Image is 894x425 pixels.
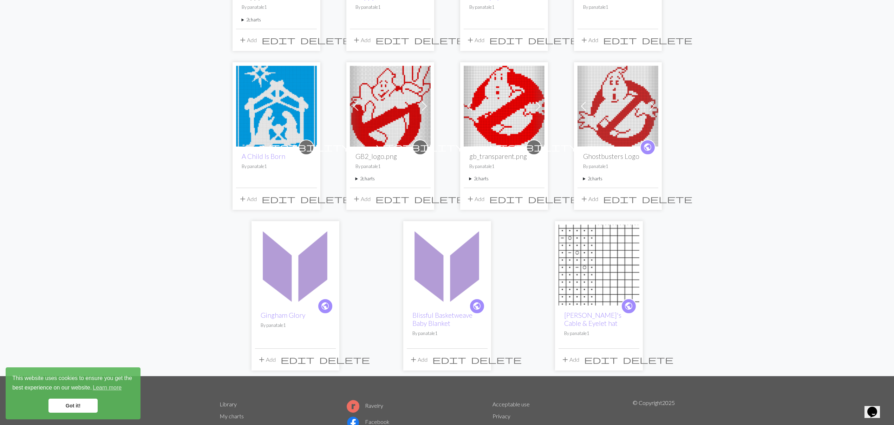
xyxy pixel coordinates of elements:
[464,33,487,47] button: Add
[577,102,658,109] a: Ghostbusters Logo
[432,355,466,364] i: Edit
[262,195,295,203] i: Edit
[407,353,430,366] button: Add
[577,66,658,147] img: Ghostbusters Logo
[490,140,578,154] i: private
[242,4,311,11] p: By panatale1
[624,301,633,311] span: public
[489,35,523,45] span: edit
[376,142,464,153] span: visibility
[347,402,383,409] a: Ravelry
[239,35,247,45] span: add
[472,301,481,311] span: public
[300,35,351,45] span: delete
[278,353,317,366] button: Edit
[469,298,485,314] a: public
[236,66,317,147] img: A Child Is Born
[561,355,569,365] span: add
[376,140,464,154] i: private
[376,35,409,45] span: edit
[583,4,653,11] p: By panatale1
[492,413,510,419] a: Privacy
[489,194,523,204] span: edit
[583,175,653,182] summary: 2charts
[489,195,523,203] i: Edit
[255,261,336,268] a: Gingham Glory
[583,152,653,160] h2: Ghostbusters Logo
[407,261,488,268] a: Blissful Basketweave Baby Blanket
[6,367,141,419] div: cookieconsent
[643,142,652,153] span: public
[466,194,475,204] span: add
[559,225,639,305] img: Hermione's Cable & Eyelet hat
[220,413,244,419] a: My charts
[564,330,634,337] p: By panatale1
[642,35,692,45] span: delete
[620,353,676,366] button: Delete
[582,353,620,366] button: Edit
[319,355,370,365] span: delete
[469,175,539,182] summary: 2charts
[262,194,295,204] span: edit
[242,163,311,170] p: By panatale1
[412,330,482,337] p: By panatale1
[92,382,123,393] a: learn more about cookies
[603,36,637,44] i: Edit
[603,35,637,45] span: edit
[373,192,412,206] button: Edit
[639,33,695,47] button: Delete
[464,192,487,206] button: Add
[242,17,311,23] summary: 2charts
[580,35,588,45] span: add
[262,35,295,45] span: edit
[487,33,526,47] button: Edit
[601,33,639,47] button: Edit
[239,194,247,204] span: add
[300,194,351,204] span: delete
[298,192,353,206] button: Delete
[355,175,425,182] summary: 2charts
[469,4,539,11] p: By panatale1
[352,35,361,45] span: add
[376,195,409,203] i: Edit
[281,355,314,365] span: edit
[236,33,259,47] button: Add
[412,192,467,206] button: Delete
[623,355,673,365] span: delete
[350,102,431,109] a: GB2_logo.png
[584,355,618,364] i: Edit
[528,35,579,45] span: delete
[259,192,298,206] button: Edit
[355,163,425,170] p: By panatale1
[603,195,637,203] i: Edit
[469,152,539,160] h2: gb_transparent.png
[584,355,618,365] span: edit
[489,36,523,44] i: Edit
[603,194,637,204] span: edit
[261,322,330,329] p: By panatale1
[430,353,469,366] button: Edit
[490,142,578,153] span: visibility
[255,353,278,366] button: Add
[471,355,522,365] span: delete
[577,33,601,47] button: Add
[414,194,465,204] span: delete
[469,353,524,366] button: Delete
[407,225,488,305] img: Blissful Basketweave Baby Blanket
[281,355,314,364] i: Edit
[262,142,350,153] span: visibility
[412,311,472,327] a: Blissful Basketweave Baby Blanket
[492,401,530,407] a: Acceptable use
[48,399,98,413] a: dismiss cookie message
[466,35,475,45] span: add
[257,355,266,365] span: add
[373,33,412,47] button: Edit
[643,140,652,154] i: public
[220,401,237,407] a: Library
[412,33,467,47] button: Delete
[262,36,295,44] i: Edit
[580,194,588,204] span: add
[577,192,601,206] button: Add
[559,353,582,366] button: Add
[559,261,639,268] a: Hermione's Cable & Eyelet hat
